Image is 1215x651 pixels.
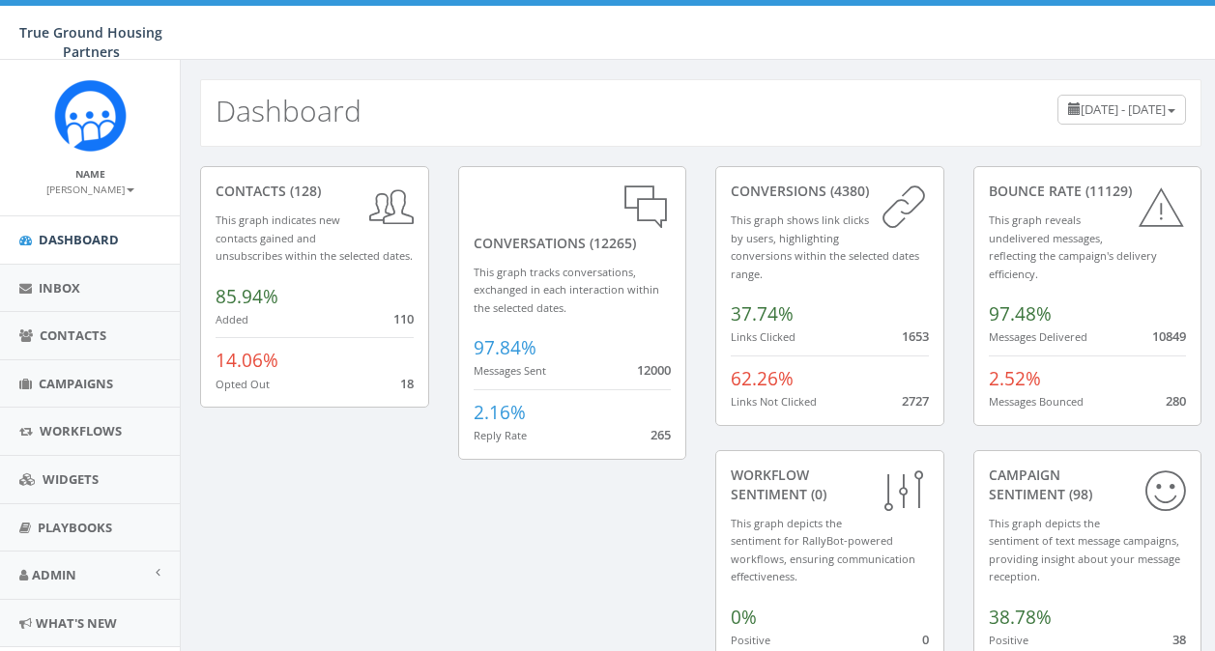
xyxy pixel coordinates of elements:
span: 0 [922,631,929,648]
h2: Dashboard [216,95,362,127]
small: Messages Bounced [989,394,1084,409]
span: 85.94% [216,284,278,309]
small: This graph reveals undelivered messages, reflecting the campaign's delivery efficiency. [989,212,1157,281]
span: 18 [400,375,414,392]
div: contacts [216,182,414,201]
span: (0) [807,485,826,503]
span: Campaigns [39,375,113,392]
span: 37.74% [731,301,794,326]
span: 0% [731,605,757,630]
span: 97.48% [989,301,1052,326]
span: 110 [393,310,414,327]
small: Positive [989,633,1028,647]
small: This graph tracks conversations, exchanged in each interaction within the selected dates. [474,265,659,315]
span: [DATE] - [DATE] [1081,100,1166,118]
span: 10849 [1152,327,1186,345]
span: 280 [1166,392,1186,410]
span: 62.26% [731,366,794,391]
span: (12265) [586,234,636,252]
small: Reply Rate [474,428,527,442]
small: This graph depicts the sentiment of text message campaigns, providing insight about your message ... [989,516,1180,584]
span: Playbooks [38,519,112,536]
span: Dashboard [39,231,119,248]
small: Opted Out [216,377,270,391]
span: 97.84% [474,335,536,360]
span: (128) [286,182,321,200]
small: Links Clicked [731,329,796,344]
span: (98) [1065,485,1092,503]
small: This graph shows link clicks by users, highlighting conversions within the selected dates range. [731,212,919,281]
small: Messages Sent [474,363,546,378]
small: This graph depicts the sentiment for RallyBot-powered workflows, ensuring communication effective... [731,516,915,584]
div: Bounce Rate [989,182,1187,201]
a: [PERSON_NAME] [46,180,134,197]
span: 265 [651,426,671,443]
span: Workflows [40,422,122,439]
img: Rally_Corp_Logo_1.png [54,79,127,152]
span: What's New [36,614,117,632]
div: conversions [731,182,929,201]
span: 12000 [637,361,671,379]
span: Admin [32,566,76,583]
span: Widgets [43,470,99,488]
span: 2.16% [474,400,526,425]
span: Contacts [40,326,106,344]
span: 2.52% [989,366,1041,391]
small: Added [216,312,248,326]
small: [PERSON_NAME] [46,183,134,196]
span: (4380) [826,182,869,200]
span: Inbox [39,279,80,297]
span: 2727 [902,392,929,410]
div: Workflow Sentiment [731,466,929,504]
span: (11129) [1082,182,1132,200]
div: conversations [474,182,672,253]
span: 1653 [902,327,929,345]
span: 38 [1172,631,1186,648]
span: 14.06% [216,348,278,373]
small: This graph indicates new contacts gained and unsubscribes within the selected dates. [216,212,413,263]
span: 38.78% [989,605,1052,630]
small: Name [75,167,105,181]
small: Positive [731,633,770,647]
span: True Ground Housing Partners [19,23,162,61]
small: Links Not Clicked [731,394,817,409]
small: Messages Delivered [989,329,1087,344]
div: Campaign Sentiment [989,466,1187,504]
